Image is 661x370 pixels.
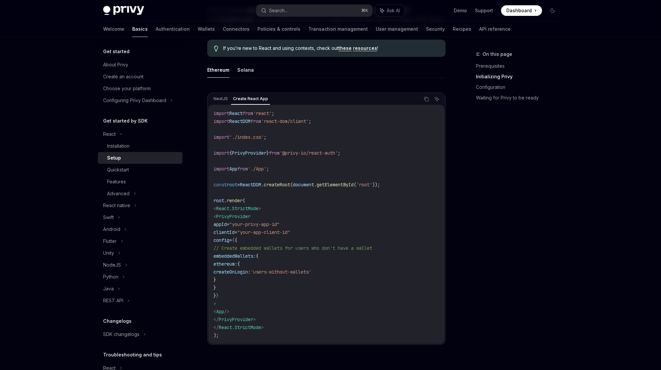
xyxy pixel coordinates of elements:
[107,166,129,174] div: Quickstart
[214,293,216,299] span: }
[214,245,372,251] span: // Create embedded wallets for users who don't have a wallet
[103,351,162,359] h5: Troubleshooting and tips
[422,95,431,103] button: Copy the contents from the code block
[214,205,216,211] span: <
[475,7,493,14] a: Support
[103,202,130,209] div: React native
[214,221,227,227] span: appId
[253,110,272,116] span: 'react'
[103,61,128,69] div: About Privy
[214,332,219,338] span: );
[216,213,251,219] span: PrivyProvider
[214,110,229,116] span: import
[207,62,229,78] button: Ethereum
[314,182,317,188] span: .
[214,324,219,330] span: </
[98,59,182,71] a: About Privy
[433,95,441,103] button: Ask AI
[229,118,251,124] span: ReactDOM
[506,7,532,14] span: Dashboard
[103,21,124,37] a: Welcome
[224,309,229,314] span: />
[251,269,311,275] span: 'users-without-wallets'
[264,182,290,188] span: createRoot
[216,309,224,314] span: App
[361,8,368,13] span: ⌘ K
[103,285,114,293] div: Java
[338,150,340,156] span: ;
[229,166,237,172] span: App
[229,134,264,140] span: './index.css'
[219,316,253,322] span: PrivyProvider
[214,316,219,322] span: </
[479,21,511,37] a: API reference
[103,273,118,281] div: Python
[243,110,253,116] span: from
[317,182,354,188] span: getElementById
[266,150,269,156] span: }
[103,317,132,325] h5: Changelogs
[256,253,258,259] span: {
[375,5,405,17] button: Ask AI
[453,21,471,37] a: Recipes
[229,237,232,243] span: =
[501,5,542,16] a: Dashboard
[107,142,130,150] div: Installation
[103,249,114,257] div: Unity
[258,205,261,211] span: >
[237,62,254,78] button: Solana
[132,21,148,37] a: Basics
[237,261,240,267] span: {
[235,229,237,235] span: =
[214,285,216,291] span: }
[214,198,224,203] span: root
[229,221,280,227] span: "your-privy-app-id"
[261,118,309,124] span: 'react-dom/client'
[293,182,314,188] span: document
[229,150,232,156] span: {
[261,324,264,330] span: >
[219,324,261,330] span: React.StrictMode
[98,164,182,176] a: Quickstart
[216,293,219,299] span: }
[338,45,352,51] a: these
[214,309,216,314] span: <
[224,198,227,203] span: .
[227,182,237,188] span: root
[476,82,563,92] a: Configuration
[264,134,266,140] span: ;
[103,225,120,233] div: Android
[214,277,216,283] span: }
[269,150,280,156] span: from
[454,7,467,14] a: Demo
[376,21,418,37] a: User management
[253,316,256,322] span: >
[214,237,229,243] span: config
[256,5,372,17] button: Search...⌘K
[476,92,563,103] a: Waiting for Privy to be ready
[103,213,114,221] div: Swift
[214,150,229,156] span: import
[98,176,182,188] a: Features
[103,261,121,269] div: NodeJS
[223,21,250,37] a: Connectors
[387,7,400,14] span: Ask AI
[103,96,166,104] div: Configuring Privy Dashboard
[214,166,229,172] span: import
[103,6,144,15] img: dark logo
[266,166,269,172] span: ;
[240,182,261,188] span: ReactDOM
[214,182,227,188] span: const
[353,45,377,51] a: resources
[214,118,229,124] span: import
[103,73,143,81] div: Create an account
[269,7,288,15] div: Search...
[257,21,300,37] a: Policies & controls
[103,85,151,92] div: Choose your platform
[235,237,237,243] span: {
[98,83,182,94] a: Choose your platform
[261,182,264,188] span: .
[356,182,372,188] span: 'root'
[426,21,445,37] a: Security
[214,253,256,259] span: embeddedWallets:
